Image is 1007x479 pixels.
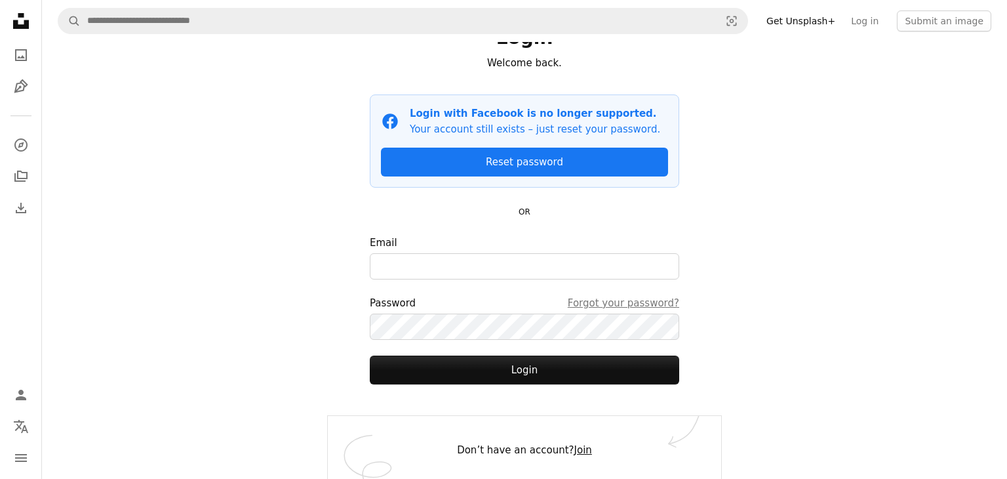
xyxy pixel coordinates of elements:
form: Find visuals sitewide [58,8,748,34]
a: Explore [8,132,34,158]
p: Your account still exists – just reset your password. [410,121,660,137]
small: OR [519,207,530,217]
a: Home — Unsplash [8,8,34,37]
p: Login with Facebook is no longer supported. [410,106,660,121]
input: Email [370,253,679,280]
a: Download History [8,195,34,221]
a: Photos [8,42,34,68]
button: Search Unsplash [58,9,81,33]
p: Welcome back. [370,55,679,71]
a: Forgot your password? [568,295,679,311]
a: Get Unsplash+ [759,10,843,31]
label: Email [370,235,679,280]
button: Submit an image [897,10,991,31]
div: Password [370,295,679,311]
button: Visual search [716,9,747,33]
a: Reset password [381,148,668,177]
button: Language [8,413,34,440]
button: Login [370,356,679,385]
a: Log in [843,10,886,31]
a: Collections [8,163,34,190]
input: PasswordForgot your password? [370,314,679,340]
a: Log in / Sign up [8,382,34,408]
a: Join [574,444,592,456]
button: Menu [8,445,34,471]
a: Illustrations [8,73,34,100]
